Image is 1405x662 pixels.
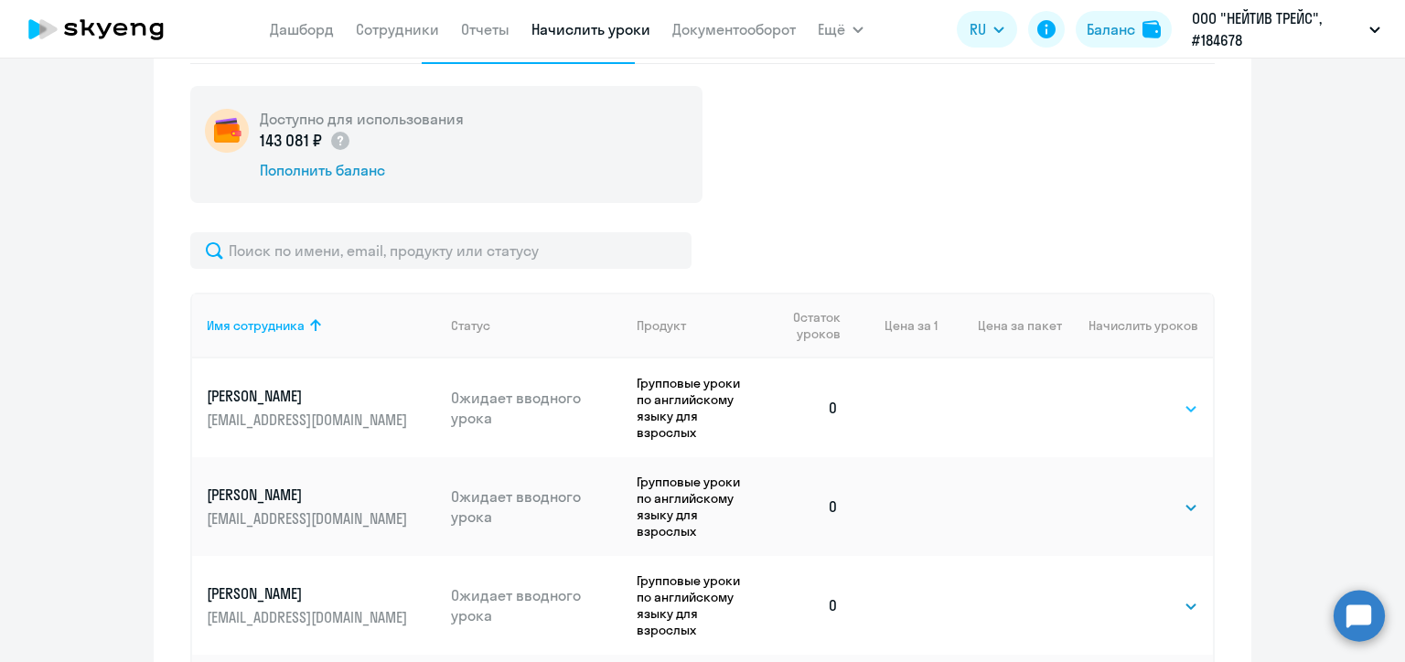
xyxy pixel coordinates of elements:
[957,11,1017,48] button: RU
[207,583,436,627] a: [PERSON_NAME][EMAIL_ADDRESS][DOMAIN_NAME]
[853,293,938,358] th: Цена за 1
[637,572,760,638] p: Групповые уроки по английскому языку для взрослых
[1076,11,1172,48] button: Балансbalance
[760,358,853,457] td: 0
[1192,7,1362,51] p: ООО "НЕЙТИВ ТРЕЙС", #184678
[775,309,853,342] div: Остаток уроков
[451,317,623,334] div: Статус
[760,457,853,556] td: 0
[260,160,464,180] div: Пополнить баланс
[207,317,305,334] div: Имя сотрудника
[461,20,509,38] a: Отчеты
[270,20,334,38] a: Дашборд
[451,317,490,334] div: Статус
[451,388,623,428] p: Ожидает вводного урока
[190,232,692,269] input: Поиск по имени, email, продукту или статусу
[1183,7,1389,51] button: ООО "НЕЙТИВ ТРЕЙС", #184678
[672,20,796,38] a: Документооборот
[207,607,412,627] p: [EMAIL_ADDRESS][DOMAIN_NAME]
[207,508,412,529] p: [EMAIL_ADDRESS][DOMAIN_NAME]
[451,585,623,625] p: Ожидает вводного урока
[260,109,464,129] h5: Доступно для использования
[207,410,412,430] p: [EMAIL_ADDRESS][DOMAIN_NAME]
[775,309,840,342] span: Остаток уроков
[637,474,760,539] p: Групповые уроки по английскому языку для взрослых
[818,18,845,40] span: Ещё
[1062,293,1213,358] th: Начислить уроков
[207,485,412,505] p: [PERSON_NAME]
[451,486,623,527] p: Ожидает вводного урока
[637,375,760,441] p: Групповые уроки по английскому языку для взрослых
[637,317,760,334] div: Продукт
[637,317,686,334] div: Продукт
[356,20,439,38] a: Сотрудники
[1142,20,1161,38] img: balance
[207,386,436,430] a: [PERSON_NAME][EMAIL_ADDRESS][DOMAIN_NAME]
[207,485,436,529] a: [PERSON_NAME][EMAIL_ADDRESS][DOMAIN_NAME]
[207,386,412,406] p: [PERSON_NAME]
[260,129,351,153] p: 143 081 ₽
[1087,18,1135,40] div: Баланс
[818,11,863,48] button: Ещё
[207,583,412,603] p: [PERSON_NAME]
[938,293,1062,358] th: Цена за пакет
[531,20,650,38] a: Начислить уроки
[970,18,986,40] span: RU
[205,109,249,153] img: wallet-circle.png
[207,317,436,334] div: Имя сотрудника
[760,556,853,655] td: 0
